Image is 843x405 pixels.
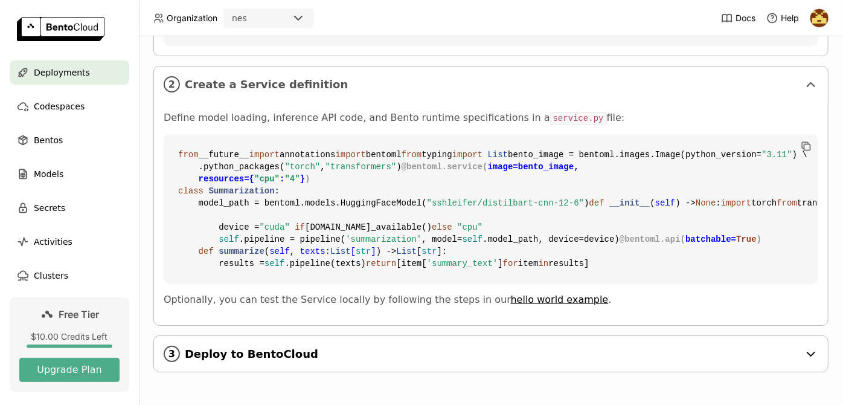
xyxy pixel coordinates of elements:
[356,247,371,256] span: str
[539,259,549,268] span: in
[766,12,799,24] div: Help
[284,162,320,172] span: "torch"
[34,133,63,147] span: Bentos
[17,17,104,41] img: logo
[10,264,129,288] a: Clusters
[164,294,818,306] p: Optionally, you can test the Service locally by following the steps in our .
[185,78,799,91] span: Create a Service definition
[199,247,214,256] span: def
[777,198,797,208] span: from
[421,247,437,256] span: str
[178,150,199,160] span: from
[457,222,482,232] span: "cpu"
[232,12,247,24] div: nes
[366,259,396,268] span: return
[34,201,65,215] span: Secrets
[34,65,90,80] span: Deployments
[696,198,716,208] span: None
[10,94,129,118] a: Codespaces
[10,230,129,254] a: Activities
[34,235,72,249] span: Activities
[219,235,239,244] span: self
[10,60,129,85] a: Deployments
[550,112,607,125] code: service.py
[10,196,129,220] a: Secrets
[609,198,650,208] span: __init__
[427,259,498,268] span: 'summary_text'
[589,198,604,208] span: def
[503,259,518,268] span: for
[402,150,422,160] span: from
[488,150,508,160] span: List
[19,358,120,382] button: Upgrade Plan
[330,247,351,256] span: List
[685,235,757,244] span: batchable=
[10,128,129,152] a: Bentos
[736,235,757,244] span: True
[781,13,799,24] span: Help
[185,348,799,361] span: Deploy to BentoCloud
[284,174,300,184] span: "4"
[396,247,417,256] span: List
[10,297,129,392] a: Free Tier$10.00 Credits LeftUpgrade Plan
[427,198,584,208] span: "sshleifer/distilbart-cnn-12-6"
[254,174,280,184] span: "cpu"
[154,336,828,372] div: 3Deploy to BentoCloud
[259,222,289,232] span: "cuda"
[208,186,274,196] span: Summarization
[34,99,85,114] span: Codespaces
[19,331,120,342] div: $10.00 Credits Left
[295,222,305,232] span: if
[219,247,264,256] span: summarize
[810,9,829,27] img: N ES
[164,346,180,362] i: 3
[463,235,483,244] span: self
[164,112,818,125] p: Define model loading, inference API code, and Bento runtime specifications in a file:
[154,66,828,102] div: 2Create a Service definition
[761,150,792,160] span: "3.11"
[721,12,755,24] a: Docs
[249,150,280,160] span: import
[511,294,609,305] a: hello world example
[164,76,180,92] i: 2
[736,13,755,24] span: Docs
[10,162,129,186] a: Models
[721,198,751,208] span: import
[335,150,365,160] span: import
[178,186,204,196] span: class
[432,222,452,232] span: else
[34,268,68,283] span: Clusters
[345,235,421,244] span: 'summarization'
[34,167,63,181] span: Models
[59,308,100,320] span: Free Tier
[620,235,761,244] span: @bentoml.api( )
[248,13,249,25] input: Selected nes.
[655,198,676,208] span: self
[269,247,376,256] span: self, texts: [ ]
[167,13,217,24] span: Organization
[452,150,482,160] span: import
[264,259,285,268] span: self
[164,134,818,284] code: __future__ annotations bentoml typing bento_image = bentoml.images.Image(python_version= ) \ .pyt...
[325,162,397,172] span: "transformers"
